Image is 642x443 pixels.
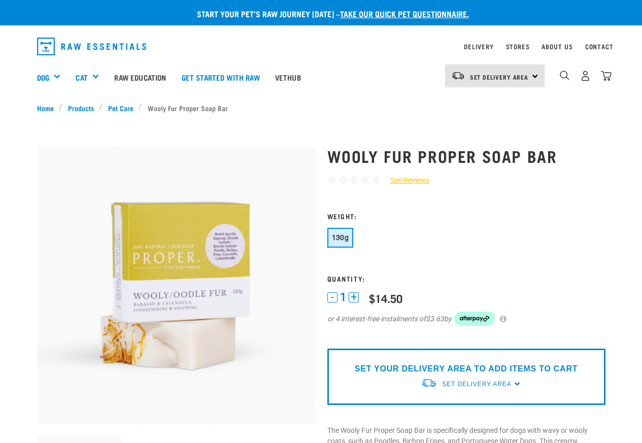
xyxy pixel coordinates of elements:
span: ☆ [361,174,369,186]
span: $3.63 [426,314,444,324]
h3: Quantity: [327,275,605,282]
img: Raw Essentials Logo [37,38,147,55]
a: Get started with Raw [174,57,267,97]
a: take our quick pet questionnaire. [340,11,469,16]
a: Vethub [267,57,309,97]
button: + [349,292,359,302]
span: 1 [340,292,346,302]
img: user.png [580,71,591,81]
span: Set Delivery Area [470,75,529,79]
a: Dog [37,72,49,83]
span: ☆ [350,174,358,186]
img: Afterpay [454,312,495,326]
a: Delivery [464,45,493,48]
nav: breadcrumbs [37,103,605,113]
img: van-moving.png [421,378,437,389]
span: 130g [332,233,349,242]
a: About Us [542,45,572,48]
img: Oodle soap [37,146,315,424]
span: Set Delivery Area [442,381,511,388]
a: Cat [76,72,87,83]
span: ☆ [327,174,336,186]
img: home-icon-1@2x.png [560,71,569,80]
a: Pet Care [103,103,139,113]
div: $14.50 [369,292,402,304]
button: - [327,292,337,302]
a: See Reviews [381,175,429,186]
a: Products [62,103,99,113]
button: 130g [327,228,354,248]
h3: Weight: [327,212,605,220]
a: Stores [506,45,530,48]
a: Home [37,103,59,113]
h1: Wooly Fur Proper Soap Bar [327,147,605,165]
div: or 4 interest-free instalments of by [327,312,605,326]
a: Contact [585,45,614,48]
p: SET YOUR DELIVERY AREA TO ADD ITEMS TO CART [355,363,578,375]
nav: dropdown navigation [29,33,614,59]
img: home-icon@2x.png [601,71,612,81]
span: ☆ [372,174,381,186]
img: van-moving.png [451,71,465,80]
a: Raw Education [107,57,174,97]
span: ☆ [339,174,347,186]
